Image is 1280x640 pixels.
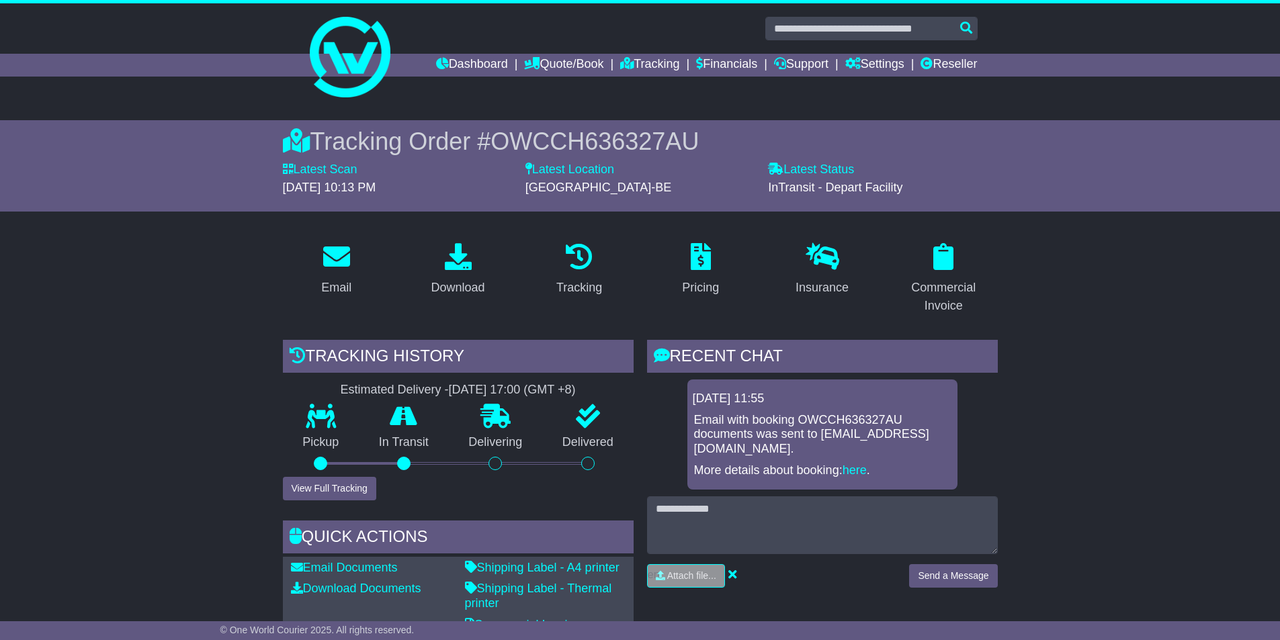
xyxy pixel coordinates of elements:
a: Shipping Label - A4 printer [465,561,620,574]
div: Email [321,279,351,297]
div: Tracking [556,279,602,297]
div: Quick Actions [283,520,634,557]
a: Support [774,54,828,77]
a: Settings [845,54,904,77]
a: Tracking [548,238,611,302]
a: Download Documents [291,582,421,595]
a: Reseller [921,54,977,77]
div: Tracking Order # [283,127,998,156]
a: Financials [696,54,757,77]
p: Pickup [283,435,359,450]
div: Commercial Invoice [898,279,989,315]
div: Tracking history [283,340,634,376]
div: [DATE] 17:00 (GMT +8) [449,383,576,398]
p: Delivered [542,435,634,450]
a: Email Documents [291,561,398,574]
span: InTransit - Depart Facility [768,181,902,194]
div: [DATE] 11:55 [693,392,952,406]
p: Email with booking OWCCH636327AU documents was sent to [EMAIL_ADDRESS][DOMAIN_NAME]. [694,413,951,457]
p: More details about booking: . [694,463,951,478]
p: Delivering [449,435,543,450]
button: Send a Message [909,564,997,588]
a: Shipping Label - Thermal printer [465,582,612,610]
a: here [843,463,867,477]
div: Insurance [796,279,849,297]
div: Download [431,279,484,297]
a: Tracking [620,54,679,77]
a: Commercial Invoice [465,618,581,631]
a: Pricing [673,238,728,302]
span: © One World Courier 2025. All rights reserved. [220,625,415,635]
label: Latest Location [525,163,614,177]
span: [DATE] 10:13 PM [283,181,376,194]
span: OWCCH636327AU [490,128,699,155]
a: Quote/Book [524,54,603,77]
span: [GEOGRAPHIC_DATA]-BE [525,181,671,194]
a: Dashboard [436,54,508,77]
div: Pricing [682,279,719,297]
label: Latest Status [768,163,854,177]
div: RECENT CHAT [647,340,998,376]
a: Download [422,238,493,302]
div: Estimated Delivery - [283,383,634,398]
p: In Transit [359,435,449,450]
a: Insurance [787,238,857,302]
a: Email [312,238,360,302]
button: View Full Tracking [283,477,376,500]
label: Latest Scan [283,163,357,177]
a: Commercial Invoice [890,238,998,320]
